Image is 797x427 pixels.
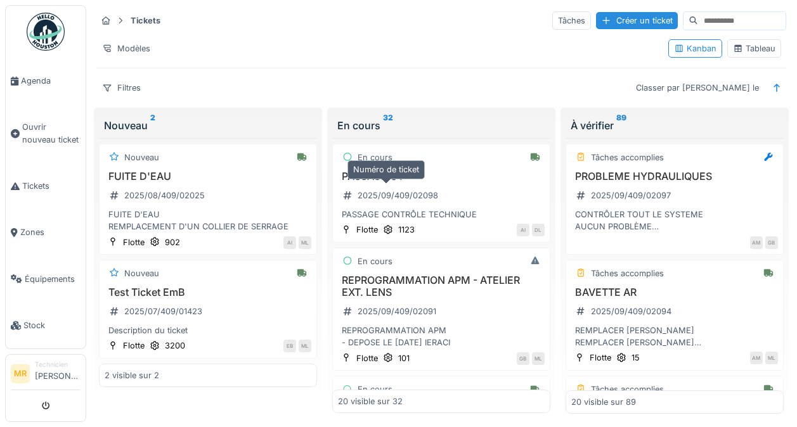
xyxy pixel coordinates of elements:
span: Zones [20,226,81,238]
div: Flotte [123,236,145,248]
a: Zones [6,209,86,255]
div: EB [283,340,296,352]
div: REMPLACER [PERSON_NAME] REMPLACER [PERSON_NAME] REMPLACER BLOS ÉLECTROVANNES [571,324,778,348]
div: 20 visible sur 32 [338,395,403,407]
div: CONTRÔLER TOUT LE SYSTEME AUCUN PROBLÈME REMORQUE GLOUTON N°2 [571,208,778,233]
div: 2025/09/409/02098 [358,189,438,201]
div: Kanban [674,42,716,54]
sup: 32 [383,118,393,133]
div: Tableau [733,42,775,54]
div: 2025/09/409/02091 [358,305,436,317]
span: Stock [23,319,81,331]
span: Équipements [25,273,81,285]
div: Tâches accomplies [591,383,664,395]
div: 2025/08/409/02025 [124,189,205,201]
div: 15 [632,352,640,364]
div: Nouveau [104,118,312,133]
div: En cours [358,255,392,267]
div: 2025/09/409/02097 [591,189,671,201]
div: AM [750,236,763,249]
div: Tâches [552,11,591,30]
div: 902 [165,236,180,248]
div: Technicien [35,360,81,369]
div: ML [765,352,778,364]
div: 2025/09/409/02094 [591,305,671,317]
sup: 89 [616,118,626,133]
strong: Tickets [126,15,165,27]
div: 20 visible sur 89 [571,395,636,407]
div: AI [517,224,529,236]
div: AM [750,352,763,364]
div: Nouveau [124,151,159,163]
div: En cours [358,151,392,163]
li: MR [11,364,30,383]
div: Numéro de ticket [347,160,425,179]
div: GB [517,352,529,365]
div: Modèles [96,39,156,58]
div: Flotte [356,352,378,364]
div: En cours [358,383,392,395]
div: Tâches accomplies [591,267,664,279]
h3: FUITE D'EAU [105,170,311,182]
li: [PERSON_NAME] [35,360,81,387]
a: Équipements [6,256,86,302]
div: REPROGRAMMATION APM - DEPOSE LE [DATE] IERACI [338,324,545,348]
div: PASSAGE CONTRÔLE TECHNIQUE [338,208,545,220]
a: Ouvrir nouveau ticket [6,104,86,163]
div: Filtres [96,79,146,97]
sup: 2 [150,118,155,133]
h3: BAVETTE AR [571,286,778,298]
div: Nouveau [124,267,159,279]
div: GB [765,236,778,249]
div: À vérifier [571,118,779,133]
span: Tickets [22,180,81,192]
div: ML [299,340,311,352]
div: ML [299,236,311,249]
a: Tickets [6,163,86,209]
div: AI [283,236,296,249]
h3: PASSAGE CT [338,170,545,182]
div: 1123 [398,224,415,236]
a: Stock [6,302,86,348]
a: Agenda [6,58,86,104]
div: Classer par [PERSON_NAME] le [630,79,765,97]
div: 3200 [165,340,185,352]
div: Description du ticket [105,324,311,336]
div: Flotte [590,352,611,364]
a: MR Technicien[PERSON_NAME] [11,360,81,390]
h3: Test Ticket EmB [105,286,311,298]
div: Créer un ticket [596,12,678,29]
div: Flotte [123,340,145,352]
div: FUITE D'EAU REMPLACEMENT D'UN COLLIER DE SERRAGE [105,208,311,233]
h3: PROBLEME HYDRAULIQUES [571,170,778,182]
div: Tâches accomplies [591,151,664,163]
span: Agenda [21,75,81,87]
div: En cours [337,118,545,133]
h3: REPROGRAMMATION APM - ATELIER EXT. LENS [338,274,545,298]
img: Badge_color-CXgf-gQk.svg [27,13,65,51]
div: ML [532,352,545,365]
div: 2025/07/409/01423 [124,305,202,317]
div: 101 [398,352,410,364]
div: Flotte [356,224,378,236]
span: Ouvrir nouveau ticket [22,121,81,145]
div: DL [532,224,545,236]
div: 2 visible sur 2 [105,369,159,381]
